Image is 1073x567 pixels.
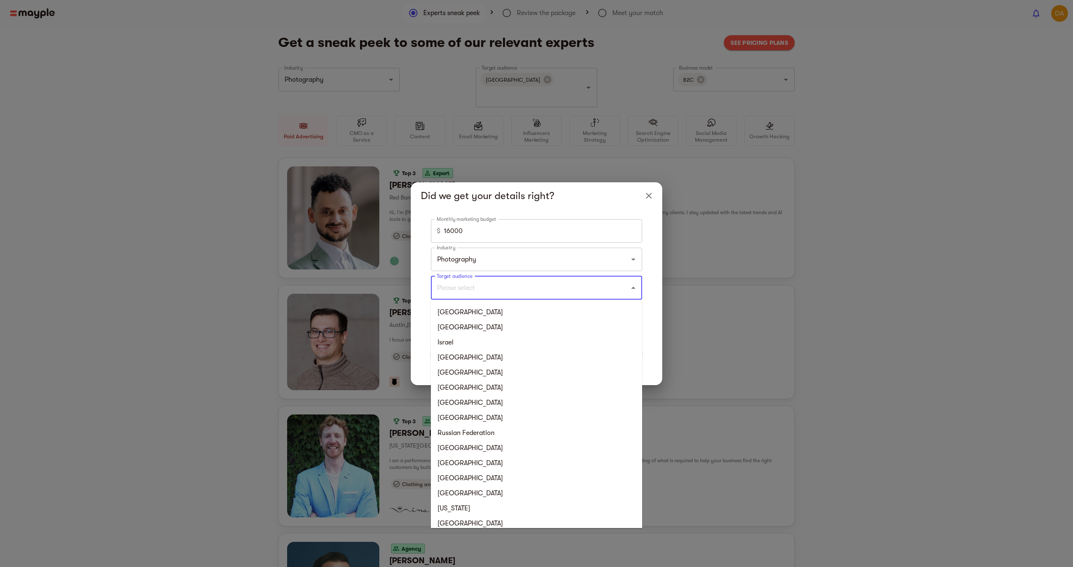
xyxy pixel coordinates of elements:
li: Israel [431,335,642,350]
li: [GEOGRAPHIC_DATA] [431,456,642,471]
p: $ [437,226,441,236]
li: [GEOGRAPHIC_DATA] [431,410,642,425]
li: [GEOGRAPHIC_DATA] [431,516,642,531]
li: [GEOGRAPHIC_DATA] [431,365,642,380]
button: Close [627,282,639,294]
li: [GEOGRAPHIC_DATA] [431,440,642,456]
button: Open [627,254,639,265]
input: Please select [435,280,615,296]
li: [GEOGRAPHIC_DATA] [431,305,642,320]
input: Try Entertainment, Clothing, etc. [435,251,615,267]
li: [GEOGRAPHIC_DATA] [431,320,642,335]
li: [GEOGRAPHIC_DATA] [431,395,642,410]
li: [US_STATE] [431,501,642,516]
li: [GEOGRAPHIC_DATA] [431,471,642,486]
h5: Did we get your details right? [421,189,639,202]
li: [GEOGRAPHIC_DATA] [431,486,642,501]
li: Russian Federation [431,425,642,440]
li: [GEOGRAPHIC_DATA] [431,350,642,365]
button: Close [639,186,659,206]
li: [GEOGRAPHIC_DATA] [431,380,642,395]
